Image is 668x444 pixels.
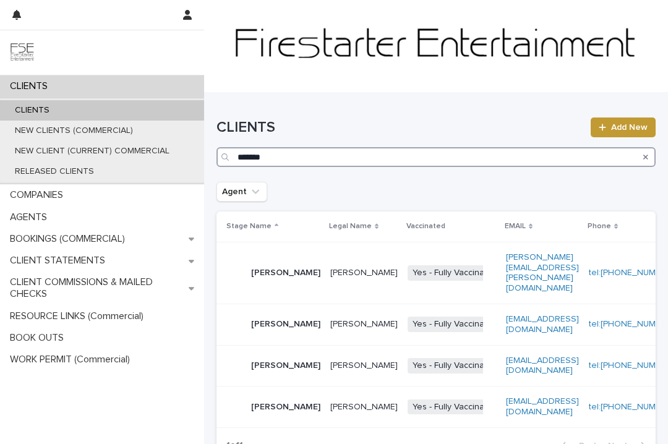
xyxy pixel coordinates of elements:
[251,319,320,330] p: [PERSON_NAME]
[216,119,583,137] h1: CLIENTS
[5,255,115,267] p: CLIENT STATEMENTS
[216,182,267,202] button: Agent
[506,397,579,416] a: [EMAIL_ADDRESS][DOMAIN_NAME]
[5,189,73,201] p: COMPANIES
[408,317,502,332] span: Yes - Fully Vaccinated
[408,358,502,374] span: Yes - Fully Vaccinated
[251,402,320,412] p: [PERSON_NAME]
[5,80,58,92] p: CLIENTS
[330,402,398,412] p: [PERSON_NAME]
[5,354,140,365] p: WORK PERMIT (Commercial)
[5,211,57,223] p: AGENTS
[506,315,579,334] a: [EMAIL_ADDRESS][DOMAIN_NAME]
[5,310,153,322] p: RESOURCE LINKS (Commercial)
[408,265,502,281] span: Yes - Fully Vaccinated
[226,220,272,233] p: Stage Name
[408,399,502,415] span: Yes - Fully Vaccinated
[5,105,59,116] p: CLIENTS
[611,123,648,132] span: Add New
[5,146,179,156] p: NEW CLIENT (CURRENT) COMMERCIAL
[591,117,656,137] a: Add New
[5,233,135,245] p: BOOKINGS (COMMERCIAL)
[10,40,35,65] img: 9JgRvJ3ETPGCJDhvPVA5
[330,268,398,278] p: [PERSON_NAME]
[330,319,398,330] p: [PERSON_NAME]
[5,276,189,300] p: CLIENT COMMISSIONS & MAILED CHECKS
[5,332,74,344] p: BOOK OUTS
[506,253,579,292] a: [PERSON_NAME][EMAIL_ADDRESS][PERSON_NAME][DOMAIN_NAME]
[5,166,104,177] p: RELEASED CLIENTS
[216,147,656,167] input: Search
[251,268,320,278] p: [PERSON_NAME]
[588,220,611,233] p: Phone
[406,220,445,233] p: Vaccinated
[251,361,320,371] p: [PERSON_NAME]
[330,361,398,371] p: [PERSON_NAME]
[506,356,579,375] a: [EMAIL_ADDRESS][DOMAIN_NAME]
[5,126,143,136] p: NEW CLIENTS (COMMERCIAL)
[329,220,372,233] p: Legal Name
[505,220,526,233] p: EMAIL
